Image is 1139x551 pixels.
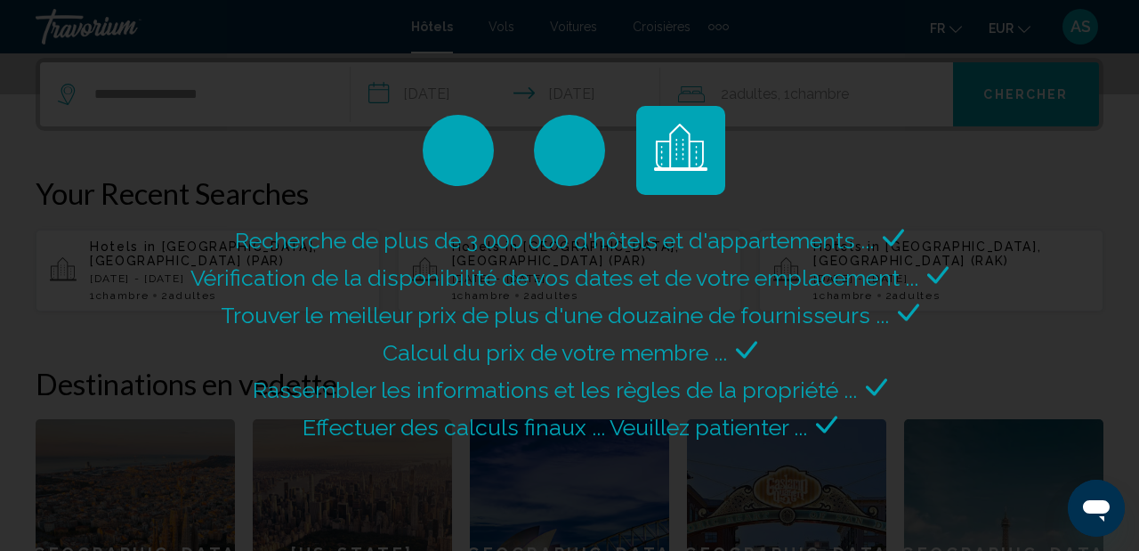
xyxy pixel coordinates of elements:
iframe: Bouton de lancement de la fenêtre de messagerie [1068,480,1125,537]
span: Calcul du prix de votre membre ... [383,339,727,366]
span: Rassembler les informations et les règles de la propriété ... [253,377,857,403]
span: Vérification de la disponibilité de vos dates et de votre emplacement ... [190,264,918,291]
span: Effectuer des calculs finaux ... Veuillez patienter ... [303,414,807,441]
span: Trouver le meilleur prix de plus d'une douzaine de fournisseurs ... [221,302,889,328]
span: Recherche de plus de 3 000 000 d'hôtels et d'appartements ... [235,227,874,254]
